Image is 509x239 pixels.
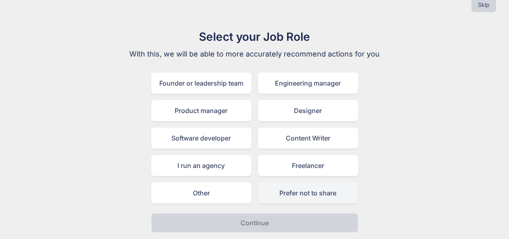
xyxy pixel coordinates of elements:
[151,155,251,176] div: I run an agency
[119,28,391,45] h1: Select your Job Role
[119,48,391,60] p: With this, we will be able to more accurately recommend actions for you
[258,182,358,203] div: Prefer not to share
[258,128,358,149] div: Content Writer
[258,155,358,176] div: Freelancer
[258,100,358,121] div: Designer
[151,128,251,149] div: Software developer
[151,100,251,121] div: Product manager
[151,73,251,94] div: Founder or leadership team
[241,218,269,228] p: Continue
[151,213,358,233] button: Continue
[258,73,358,94] div: Engineering manager
[151,182,251,203] div: Other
